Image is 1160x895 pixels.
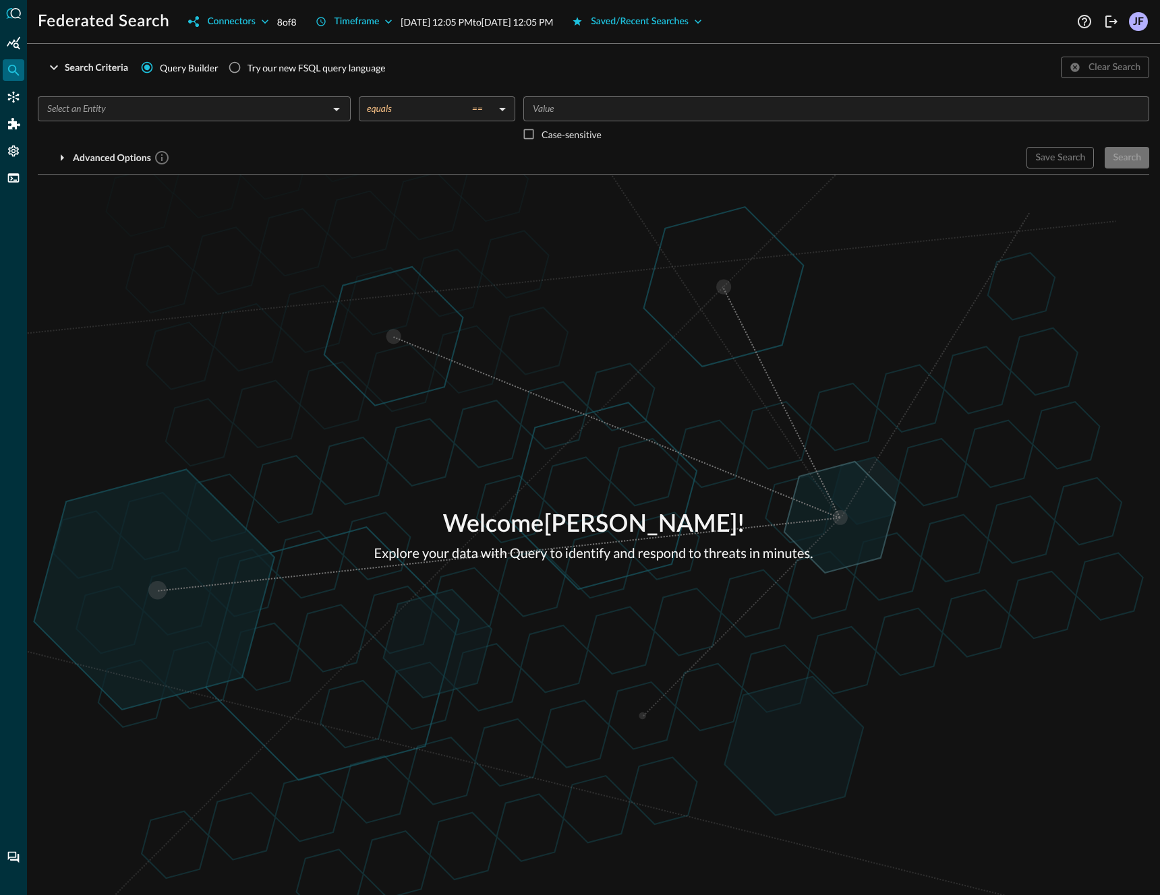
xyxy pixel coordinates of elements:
div: Search Criteria [65,59,128,76]
div: Connectors [207,13,255,30]
div: Connectors [3,86,24,108]
button: Timeframe [308,11,401,32]
button: Open [327,100,346,119]
button: Advanced Options [38,147,178,168]
div: equals [367,102,494,115]
button: Logout [1101,11,1122,32]
p: Case-sensitive [542,127,602,142]
div: Saved/Recent Searches [591,13,689,30]
div: Try our new FSQL query language [248,61,386,75]
button: Search Criteria [38,57,136,78]
p: Welcome [PERSON_NAME] ! [374,507,813,543]
button: Connectors [180,11,277,32]
p: 8 of 8 [277,15,297,29]
span: == [472,102,483,115]
p: [DATE] 12:05 PM to [DATE] 12:05 PM [401,15,553,29]
input: Select an Entity [42,100,324,117]
div: FSQL [3,167,24,189]
div: Settings [3,140,24,162]
button: Saved/Recent Searches [564,11,710,32]
span: Query Builder [160,61,219,75]
div: Addons [3,113,25,135]
span: equals [367,102,392,115]
div: Chat [3,846,24,868]
input: Value [527,100,1143,117]
div: Timeframe [335,13,380,30]
button: Help [1074,11,1095,32]
div: Summary Insights [3,32,24,54]
div: Advanced Options [73,150,170,166]
div: JF [1129,12,1148,31]
p: Explore your data with Query to identify and respond to threats in minutes. [374,543,813,563]
h1: Federated Search [38,11,169,32]
div: Federated Search [3,59,24,81]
